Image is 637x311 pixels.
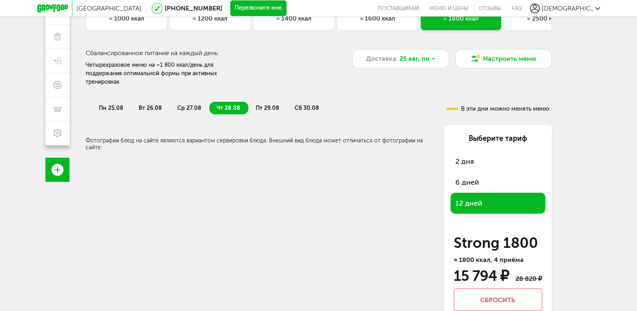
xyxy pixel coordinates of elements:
[399,54,430,64] span: 25 авг, пн
[177,105,201,111] span: ср 27.08
[454,256,524,264] span: ≈ 1800 ккал, 4 приёма
[86,14,167,23] div: ≈ 1000 ккал
[454,288,542,311] button: Сбросить
[337,14,418,23] div: ≈ 1600 ккал
[86,49,352,57] h3: Сбалансированное питание на каждый день
[366,54,398,64] span: Доставка:
[76,4,141,12] span: [GEOGRAPHIC_DATA]
[516,275,542,282] div: 28 820 ₽
[454,270,509,282] div: 15 794 ₽
[455,49,552,68] button: Настроить меню
[421,14,501,23] div: ≈ 1800 ккал
[451,133,545,144] div: Выберите тариф
[504,14,585,23] div: ≈ 2500 ккал
[455,157,474,166] span: 2 дня
[217,105,240,111] span: чт 28.08
[165,4,222,12] a: [PHONE_NUMBER]
[256,105,279,111] span: пт 29.08
[446,106,549,112] div: В эти дни можно менять меню
[542,4,593,12] span: [DEMOGRAPHIC_DATA]
[170,14,250,23] div: ≈ 1200 ккал
[99,105,123,111] span: пн 25.08
[86,61,251,86] div: Четырехразовое меню на ~1 800 ккал/день для поддержания оптимальной формы при активных тренировках
[86,137,431,151] div: Фотографии блюд на сайте являются вариантом сервировки блюда. Внешний вид блюда может отличаться ...
[295,105,319,111] span: сб 30.08
[230,0,287,16] button: Перезвоните мне
[139,105,162,111] span: вт 26.08
[454,237,542,249] h3: Strong 1800
[455,199,482,208] span: 12 дней
[254,14,334,23] div: ≈ 1400 ккал
[455,178,479,187] span: 6 дней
